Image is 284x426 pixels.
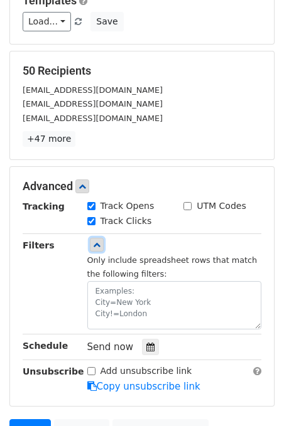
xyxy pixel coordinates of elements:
[197,200,246,213] label: UTM Codes
[87,381,200,392] a: Copy unsubscribe link
[23,64,261,78] h5: 50 Recipients
[101,200,155,213] label: Track Opens
[101,365,192,378] label: Add unsubscribe link
[23,85,163,95] small: [EMAIL_ADDRESS][DOMAIN_NAME]
[23,201,65,211] strong: Tracking
[221,366,284,426] iframe: Chat Widget
[23,131,75,147] a: +47 more
[101,215,152,228] label: Track Clicks
[23,341,68,351] strong: Schedule
[23,12,71,31] a: Load...
[87,255,258,279] small: Only include spreadsheet rows that match the following filters:
[23,114,163,123] small: [EMAIL_ADDRESS][DOMAIN_NAME]
[90,12,123,31] button: Save
[23,366,84,376] strong: Unsubscribe
[87,341,134,353] span: Send now
[23,240,55,250] strong: Filters
[23,99,163,109] small: [EMAIL_ADDRESS][DOMAIN_NAME]
[23,179,261,193] h5: Advanced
